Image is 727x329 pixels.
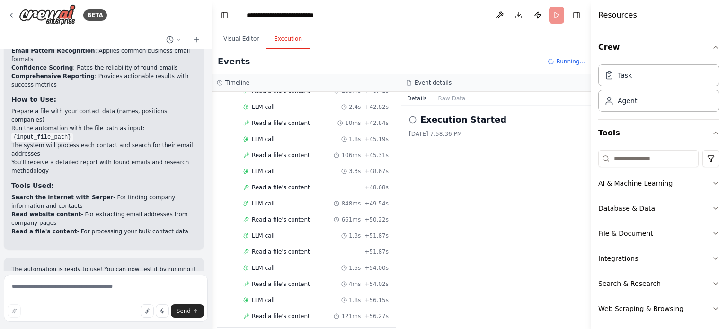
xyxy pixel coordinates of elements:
[266,29,310,49] button: Execution
[341,312,361,320] span: 121ms
[11,64,73,71] strong: Confidence Scoring
[218,55,250,68] h2: Events
[598,304,683,313] div: Web Scraping & Browsing
[598,120,719,146] button: Tools
[11,107,196,124] li: Prepare a file with your contact data (names, positions, companies)
[252,119,310,127] span: Read a file's content
[349,264,361,272] span: 1.5s
[618,96,637,106] div: Agent
[252,103,275,111] span: LLM call
[364,264,389,272] span: + 54.00s
[11,227,196,236] li: - For processing your bulk contact data
[349,232,361,240] span: 1.3s
[252,200,275,207] span: LLM call
[598,9,637,21] h4: Resources
[598,196,719,221] button: Database & Data
[252,151,310,159] span: Read a file's content
[598,178,673,188] div: AI & Machine Learning
[364,184,389,191] span: + 48.68s
[598,279,661,288] div: Search & Research
[252,168,275,175] span: LLM call
[598,271,719,296] button: Search & Research
[341,200,361,207] span: 848ms
[349,280,361,288] span: 4ms
[8,304,21,318] button: Improve this prompt
[83,9,107,21] div: BETA
[598,221,719,246] button: File & Document
[364,168,389,175] span: + 48.67s
[252,216,310,223] span: Read a file's content
[156,304,169,318] button: Click to speak your automation idea
[11,124,196,141] li: Run the automation with the file path as input:
[11,141,196,158] li: The system will process each contact and search for their email addresses
[420,113,506,126] h2: Execution Started
[252,232,275,240] span: LLM call
[11,194,113,201] strong: Search the internet with Serper
[409,130,583,138] div: [DATE] 7:58:36 PM
[162,34,185,45] button: Switch to previous chat
[433,92,471,105] button: Raw Data
[11,210,196,227] li: - For extracting email addresses from company pages
[216,29,266,49] button: Visual Editor
[11,228,77,235] strong: Read a file's content
[364,151,389,159] span: + 45.31s
[364,216,389,223] span: + 50.22s
[364,135,389,143] span: + 45.19s
[11,193,196,210] li: - For finding company information and contacts
[225,79,249,87] h3: Timeline
[401,92,433,105] button: Details
[618,71,632,80] div: Task
[11,265,196,308] p: The automation is ready to use! You can now test it by running it with a file containing your con...
[556,58,585,65] span: Running...
[598,61,719,119] div: Crew
[19,4,76,26] img: Logo
[341,216,361,223] span: 661ms
[252,248,310,256] span: Read a file's content
[598,34,719,61] button: Crew
[11,63,196,72] li: : Rates the reliability of found emails
[349,168,361,175] span: 3.3s
[349,135,361,143] span: 1.8s
[598,246,719,271] button: Integrations
[598,204,655,213] div: Database & Data
[364,280,389,288] span: + 54.02s
[141,304,154,318] button: Upload files
[11,133,73,142] code: {input_file_path}
[252,296,275,304] span: LLM call
[345,119,361,127] span: 10ms
[598,171,719,196] button: AI & Machine Learning
[349,103,361,111] span: 2.4s
[11,211,81,218] strong: Read website content
[364,232,389,240] span: + 51.87s
[364,248,389,256] span: + 51.87s
[364,103,389,111] span: + 42.82s
[598,146,719,329] div: Tools
[252,184,310,191] span: Read a file's content
[598,229,653,238] div: File & Document
[598,296,719,321] button: Web Scraping & Browsing
[364,312,389,320] span: + 56.27s
[252,135,275,143] span: LLM call
[364,296,389,304] span: + 56.15s
[598,254,638,263] div: Integrations
[11,182,54,189] strong: Tools Used:
[11,47,95,54] strong: Email Pattern Recognition
[11,158,196,175] li: You'll receive a detailed report with found emails and research methodology
[349,296,361,304] span: 1.8s
[11,46,196,63] li: : Applies common business email formats
[364,200,389,207] span: + 49.54s
[415,79,452,87] h3: Event details
[252,280,310,288] span: Read a file's content
[364,119,389,127] span: + 42.84s
[570,9,583,22] button: Hide right sidebar
[11,73,95,80] strong: Comprehensive Reporting
[247,10,336,20] nav: breadcrumb
[252,264,275,272] span: LLM call
[218,9,231,22] button: Hide left sidebar
[189,34,204,45] button: Start a new chat
[177,307,191,315] span: Send
[11,96,56,103] strong: How to Use:
[341,151,361,159] span: 106ms
[11,72,196,89] li: : Provides actionable results with success metrics
[171,304,204,318] button: Send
